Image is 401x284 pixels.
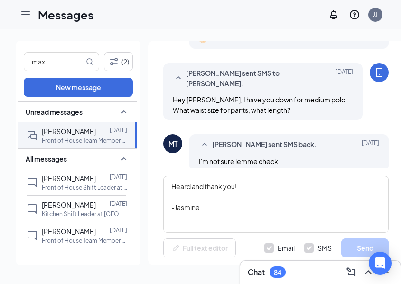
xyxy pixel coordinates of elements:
div: JJ [373,10,378,18]
p: [DATE] [110,226,127,234]
div: Open Intercom Messenger [369,252,392,275]
button: ChevronUp [361,265,376,280]
svg: Filter [108,56,120,67]
span: Unread messages [26,107,83,117]
span: [DATE] [336,68,353,89]
svg: ComposeMessage [345,266,357,278]
span: [PERSON_NAME] [42,201,96,209]
svg: Pen [171,243,181,253]
span: All messages [26,154,67,164]
p: [DATE] [110,126,127,134]
svg: SmallChevronUp [118,106,130,118]
p: Front of House Team Member at [GEOGRAPHIC_DATA] [42,237,127,245]
input: Search [24,53,84,71]
div: 84 [274,268,281,276]
svg: QuestionInfo [349,9,360,20]
svg: ChatInactive [27,203,38,215]
textarea: Heard and thank you! -Jasmine [163,176,389,233]
span: I'm not sure lemme check [199,157,278,165]
svg: Hamburger [20,9,31,20]
svg: MobileSms [373,67,385,78]
p: Kitchen Shift Leader at [GEOGRAPHIC_DATA] [42,210,127,218]
svg: SmallChevronUp [173,73,184,84]
svg: Notifications [328,9,339,20]
p: Front of House Shift Leader at [GEOGRAPHIC_DATA] [42,183,127,192]
svg: MagnifyingGlass [86,58,93,65]
button: Filter (2) [104,52,133,71]
span: [PERSON_NAME] sent SMS back. [212,139,317,150]
svg: ChatInactive [27,230,38,241]
h1: Messages [38,7,93,23]
h3: Chat [248,267,265,277]
p: [DATE] [110,173,127,181]
svg: SmallChevronUp [118,153,130,165]
svg: ChevronUp [363,266,374,278]
span: Hey [PERSON_NAME], I have you down for medium polo. What waist size for pants, what length? [173,95,347,114]
span: [PERSON_NAME] [42,174,96,183]
svg: ChatInactive [27,177,38,188]
p: Front of House Team Member at [GEOGRAPHIC_DATA] [42,137,127,145]
span: [DATE] [362,139,379,150]
p: [DATE] [110,200,127,208]
span: [PERSON_NAME] sent SMS to [PERSON_NAME]. [186,68,310,89]
button: ComposeMessage [344,265,359,280]
span: [PERSON_NAME] [42,127,96,136]
button: Full text editorPen [163,238,236,257]
button: Send [341,238,389,257]
svg: DoubleChat [27,130,38,141]
span: [PERSON_NAME] [42,227,96,236]
div: MT [168,139,177,148]
button: New message [24,78,133,97]
svg: SmallChevronUp [199,139,210,150]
